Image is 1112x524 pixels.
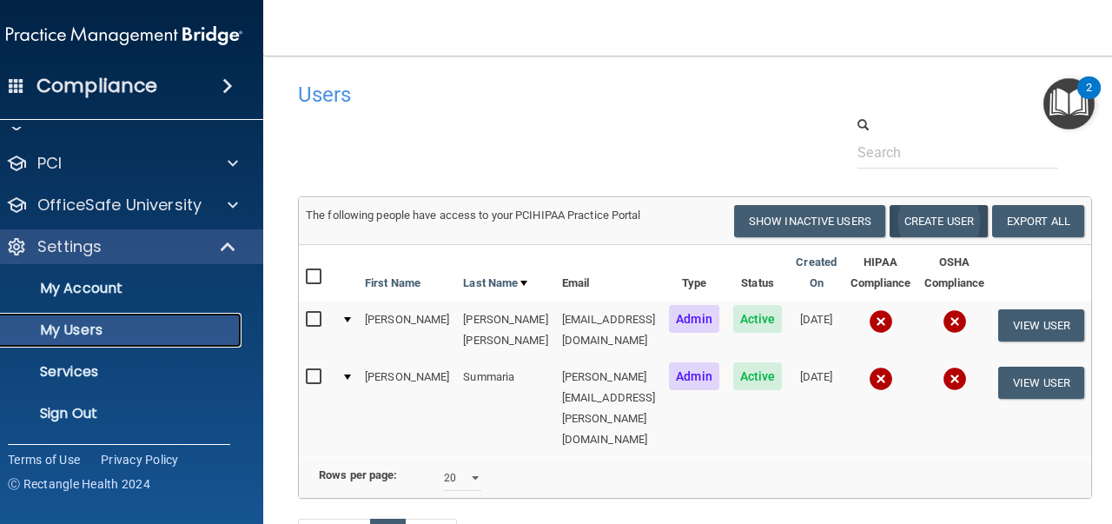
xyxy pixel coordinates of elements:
[662,245,726,302] th: Type
[358,359,456,457] td: [PERSON_NAME]
[789,302,844,359] td: [DATE]
[857,136,1058,169] input: Search
[6,236,237,257] a: Settings
[463,273,527,294] a: Last Name
[37,195,202,216] p: OfficeSafe University
[789,359,844,457] td: [DATE]
[306,209,641,222] span: The following people have access to your PCIHIPAA Practice Portal
[319,468,397,481] b: Rows per page:
[869,309,893,334] img: cross.ca9f0e7f.svg
[998,309,1084,342] button: View User
[456,359,554,457] td: Summaria
[917,245,991,302] th: OSHA Compliance
[358,302,456,359] td: [PERSON_NAME]
[669,362,719,390] span: Admin
[365,273,420,294] a: First Name
[796,252,837,294] a: Created On
[943,309,967,334] img: cross.ca9f0e7f.svg
[844,245,917,302] th: HIPAA Compliance
[298,83,751,106] h4: Users
[555,302,663,359] td: [EMAIL_ADDRESS][DOMAIN_NAME]
[726,245,790,302] th: Status
[733,362,783,390] span: Active
[998,367,1084,399] button: View User
[733,305,783,333] span: Active
[456,302,554,359] td: [PERSON_NAME] [PERSON_NAME]
[555,245,663,302] th: Email
[36,74,157,98] h4: Compliance
[6,153,238,174] a: PCI
[6,18,242,53] img: PMB logo
[101,451,179,468] a: Privacy Policy
[869,367,893,391] img: cross.ca9f0e7f.svg
[37,153,62,174] p: PCI
[555,359,663,457] td: [PERSON_NAME][EMAIL_ADDRESS][PERSON_NAME][DOMAIN_NAME]
[6,195,238,216] a: OfficeSafe University
[992,205,1084,237] a: Export All
[1086,88,1092,110] div: 2
[8,475,150,493] span: Ⓒ Rectangle Health 2024
[890,205,988,237] button: Create User
[734,205,885,237] button: Show Inactive Users
[1043,78,1095,129] button: Open Resource Center, 2 new notifications
[811,401,1091,470] iframe: Drift Widget Chat Controller
[669,305,719,333] span: Admin
[943,367,967,391] img: cross.ca9f0e7f.svg
[8,451,80,468] a: Terms of Use
[37,236,102,257] p: Settings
